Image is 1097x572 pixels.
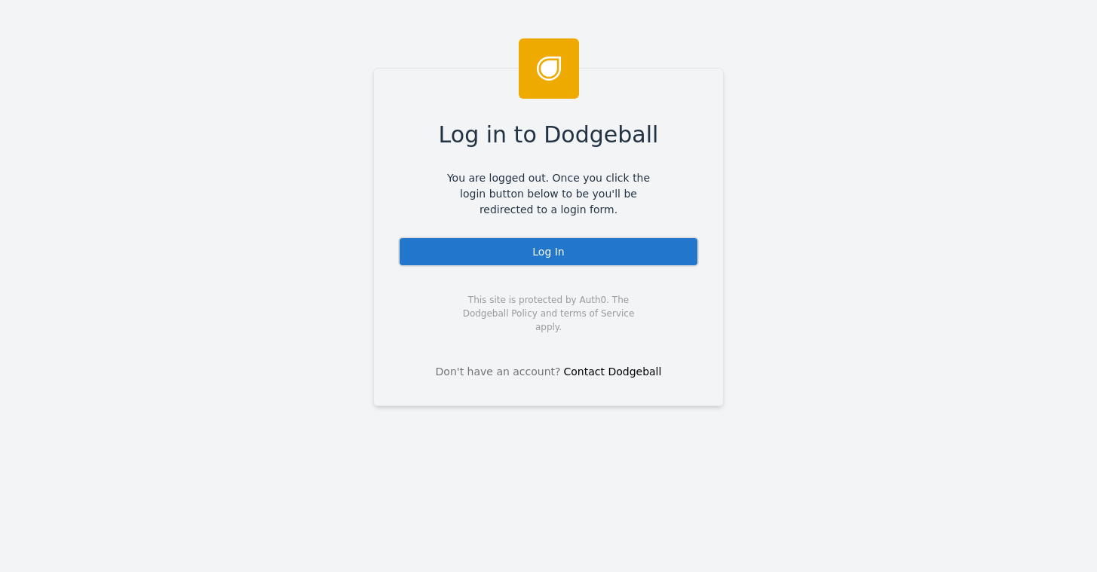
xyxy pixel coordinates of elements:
[436,170,661,218] span: You are logged out. Once you click the login button below to be you'll be redirected to a login f...
[398,237,699,267] div: Log In
[564,366,662,378] a: Contact Dodgeball
[439,118,659,151] span: Log in to Dodgeball
[449,293,648,334] span: This site is protected by Auth0. The Dodgeball Policy and terms of Service apply.
[436,364,561,380] span: Don't have an account?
